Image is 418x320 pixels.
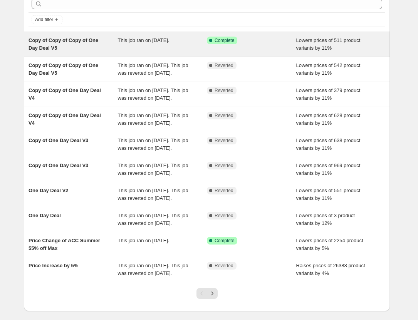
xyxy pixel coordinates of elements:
span: Copy of One Day Deal V3 [29,163,88,168]
span: This job ran on [DATE]. [118,238,170,243]
span: Reverted [215,163,233,169]
button: Next [207,288,218,299]
span: Reverted [215,62,233,69]
button: Add filter [32,15,62,24]
span: Lowers prices of 379 product variants by 11% [296,87,361,101]
span: Lowers prices of 638 product variants by 11% [296,137,361,151]
span: Lowers prices of 628 product variants by 11% [296,112,361,126]
span: This job ran on [DATE]. This job was reverted on [DATE]. [118,62,188,76]
span: Complete [215,37,234,44]
span: One Day Deal V2 [29,188,68,193]
span: This job ran on [DATE]. This job was reverted on [DATE]. [118,137,188,151]
span: Lowers prices of 551 product variants by 11% [296,188,361,201]
span: Raises prices of 26388 product variants by 4% [296,263,365,276]
span: Add filter [35,17,53,23]
span: This job ran on [DATE]. [118,37,170,43]
span: Copy of One Day Deal V3 [29,137,88,143]
span: Copy of Copy of Copy of One Day Deal V5 [29,62,98,76]
span: Price Change of ACC Summer 55% off Max [29,238,100,251]
span: This job ran on [DATE]. This job was reverted on [DATE]. [118,188,188,201]
span: One Day Deal [29,213,61,218]
span: This job ran on [DATE]. This job was reverted on [DATE]. [118,87,188,101]
span: This job ran on [DATE]. This job was reverted on [DATE]. [118,213,188,226]
span: Reverted [215,213,233,219]
span: Lowers prices of 2254 product variants by 5% [296,238,363,251]
span: Copy of Copy of Copy of One Day Deal V5 [29,37,98,51]
span: Complete [215,238,234,244]
span: This job ran on [DATE]. This job was reverted on [DATE]. [118,263,188,276]
span: Reverted [215,137,233,144]
span: Price Increase by 5% [29,263,78,268]
span: Lowers prices of 3 product variants by 12% [296,213,355,226]
span: Reverted [215,263,233,269]
span: Copy of Copy of One Day Deal V4 [29,112,101,126]
span: Reverted [215,188,233,194]
span: Lowers prices of 969 product variants by 11% [296,163,361,176]
span: This job ran on [DATE]. This job was reverted on [DATE]. [118,163,188,176]
span: Reverted [215,87,233,94]
span: Lowers prices of 542 product variants by 11% [296,62,361,76]
span: Copy of Copy of One Day Deal V4 [29,87,101,101]
span: Reverted [215,112,233,119]
span: Lowers prices of 511 product variants by 11% [296,37,361,51]
span: This job ran on [DATE]. This job was reverted on [DATE]. [118,112,188,126]
nav: Pagination [196,288,218,299]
